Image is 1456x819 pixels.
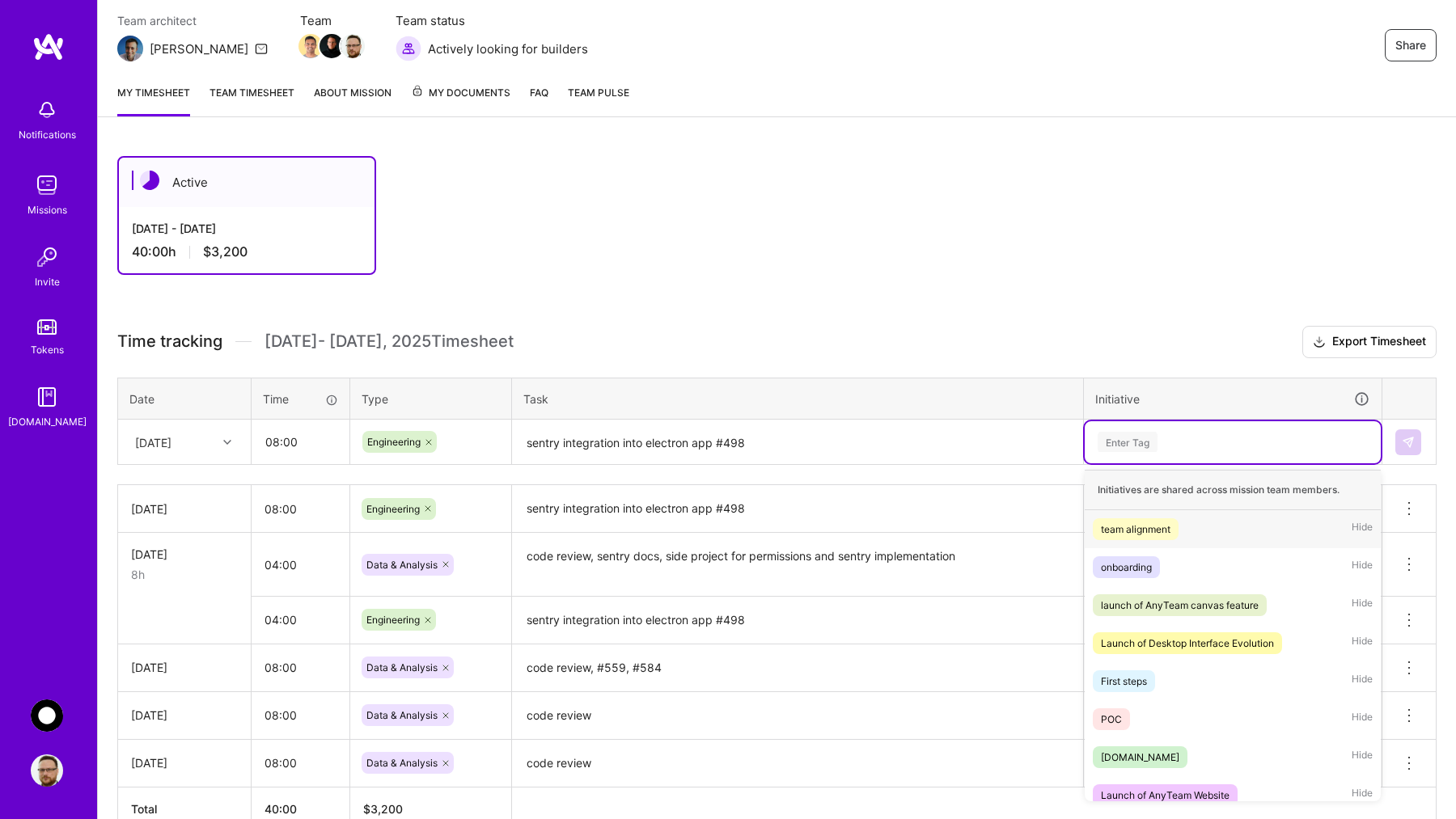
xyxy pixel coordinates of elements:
[1101,521,1170,538] div: team alignment
[117,331,222,352] span: Time tracking
[28,201,67,218] div: Missions
[19,126,76,143] div: Notifications
[27,699,67,732] a: AnyTeam: Team for AI-Powered Sales Platform
[1352,632,1373,654] span: Hide
[298,34,323,58] img: Team Member Avatar
[1352,708,1373,730] span: Hide
[314,84,392,116] a: About Mission
[31,381,63,413] img: guide book
[428,40,588,57] span: Actively looking for builders
[514,487,1081,532] textarea: sentry integration into electron app #498
[512,378,1084,420] th: Task
[411,84,510,116] a: My Documents
[131,659,238,676] div: [DATE]
[514,421,1081,464] textarea: sentry integration into electron app #498
[131,754,238,771] div: [DATE]
[150,40,248,57] div: [PERSON_NAME]
[255,42,268,55] i: icon Mail
[530,84,548,116] a: FAQ
[321,32,342,60] a: Team Member Avatar
[1352,670,1373,692] span: Hide
[135,433,171,450] div: [DATE]
[131,546,238,563] div: [DATE]
[252,598,349,641] input: HH:MM
[210,84,294,116] a: Team timesheet
[31,754,63,787] img: User Avatar
[300,12,363,29] span: Team
[1352,556,1373,578] span: Hide
[1101,711,1122,728] div: POC
[252,420,349,463] input: HH:MM
[366,503,420,515] span: Engineering
[31,94,63,126] img: bell
[27,754,67,787] a: User Avatar
[8,413,87,430] div: [DOMAIN_NAME]
[568,84,629,116] a: Team Pulse
[341,34,365,58] img: Team Member Avatar
[131,707,238,724] div: [DATE]
[252,646,349,689] input: HH:MM
[1352,746,1373,768] span: Hide
[1085,470,1381,510] div: Initiatives are shared across mission team members.
[350,378,512,420] th: Type
[300,32,321,60] a: Team Member Avatar
[366,614,420,626] span: Engineering
[35,273,60,290] div: Invite
[411,84,510,102] span: My Documents
[252,741,349,784] input: HH:MM
[31,169,63,201] img: teamwork
[1101,673,1147,690] div: First steps
[132,220,362,237] div: [DATE] - [DATE]
[31,341,64,358] div: Tokens
[320,34,344,58] img: Team Member Avatar
[252,694,349,737] input: HH:MM
[366,709,438,721] span: Data & Analysis
[1101,749,1179,766] div: [DOMAIN_NAME]
[131,500,238,517] div: [DATE]
[31,241,63,273] img: Invite
[363,802,403,816] span: $ 3,200
[1101,559,1152,576] div: onboarding
[203,243,248,260] span: $3,200
[514,741,1081,786] textarea: code review
[265,331,514,352] span: [DATE] - [DATE] , 2025 Timesheet
[140,171,159,190] img: Active
[1385,29,1437,61] button: Share
[1302,326,1437,358] button: Export Timesheet
[252,543,349,586] input: HH:MM
[396,12,588,29] span: Team status
[132,243,362,260] div: 40:00 h
[514,694,1081,738] textarea: code review
[118,378,252,420] th: Date
[1101,635,1274,652] div: Launch of Desktop Interface Evolution
[1352,518,1373,540] span: Hide
[514,598,1081,643] textarea: sentry integration into electron app #498
[342,32,363,60] a: Team Member Avatar
[396,36,421,61] img: Actively looking for builders
[514,534,1081,595] textarea: code review, sentry docs, side project for permissions and sentry implementation
[514,646,1081,690] textarea: code review, #559, #584
[32,32,65,61] img: logo
[31,699,63,732] img: AnyTeam: Team for AI-Powered Sales Platform
[367,436,421,448] span: Engineering
[1101,597,1259,614] div: launch of AnyTeam canvas feature
[366,661,438,673] span: Data & Analysis
[252,488,349,530] input: HH:MM
[117,36,143,61] img: Team Architect
[366,757,438,769] span: Data & Analysis
[1402,436,1415,449] img: Submit
[1313,334,1326,351] i: icon Download
[223,438,231,446] i: icon Chevron
[117,84,190,116] a: My timesheet
[1095,390,1370,408] div: Initiative
[568,87,629,99] span: Team Pulse
[366,559,438,571] span: Data & Analysis
[1101,787,1230,804] div: Launch of AnyTeam Website
[1098,429,1158,454] div: Enter Tag
[1352,784,1373,806] span: Hide
[37,319,57,335] img: tokens
[1395,37,1426,53] span: Share
[117,12,268,29] span: Team architect
[1352,594,1373,616] span: Hide
[119,158,375,207] div: Active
